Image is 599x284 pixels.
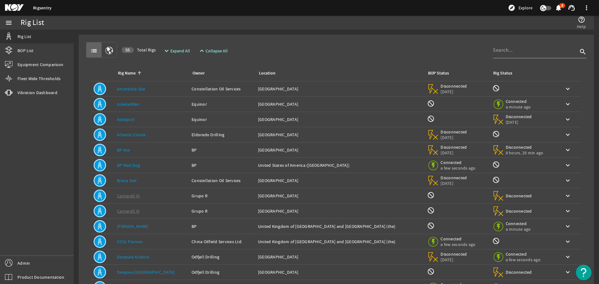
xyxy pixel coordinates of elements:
span: Connected [441,236,475,242]
span: Disconnected [506,269,532,275]
mat-icon: list [90,47,98,55]
div: Location [259,70,275,77]
span: Disconnected [441,83,467,89]
span: Disconnected [506,193,532,199]
span: [DATE] [441,181,467,186]
div: Rig List [21,20,44,26]
div: Rig Name [118,70,136,77]
mat-icon: Rig Monitoring not available for this rig [492,130,500,138]
span: Total Rigs [122,47,156,53]
mat-icon: keyboard_arrow_down [564,161,572,169]
mat-icon: keyboard_arrow_down [564,238,572,245]
mat-icon: vibration [5,89,12,96]
span: Connected [506,251,541,257]
span: Admin [17,260,30,266]
span: Product Documentation [17,274,64,280]
a: BP Mad Dog [117,162,140,168]
button: Expand All [160,45,192,56]
span: [DATE] [441,89,467,94]
a: Amaralina Star [117,86,146,92]
mat-icon: expand_less [198,47,203,55]
mat-icon: notifications [555,4,562,12]
span: a few seconds ago [441,165,475,171]
a: Deepsea Atlantic [117,254,149,260]
div: [GEOGRAPHIC_DATA] [258,86,422,92]
div: United Kingdom of [GEOGRAPHIC_DATA] and [GEOGRAPHIC_DATA] (the) [258,238,422,245]
div: Constellation Oil Services [192,177,253,184]
span: Connected [441,160,475,165]
div: [GEOGRAPHIC_DATA] [258,193,422,199]
span: Disconnected [441,251,467,257]
a: Cantarell IV [117,208,139,214]
span: Help [577,23,586,30]
span: Connected [506,99,532,104]
div: Owner [192,70,251,77]
div: Constellation Oil Services [192,86,253,92]
span: Connected [506,221,532,226]
span: Vibration Dashboard [17,89,57,96]
a: Brava Star [117,178,137,183]
a: Askepott [117,117,134,122]
div: United States of America ([GEOGRAPHIC_DATA]) [258,162,422,168]
mat-icon: help_outline [578,16,585,23]
span: Disconnected [506,114,532,119]
span: a minute ago [506,226,532,232]
mat-icon: keyboard_arrow_down [564,146,572,154]
mat-icon: Rig Monitoring not available for this rig [492,176,500,184]
a: Askeladden [117,101,140,107]
span: a minute ago [506,104,532,110]
mat-icon: expand_more [163,47,168,55]
mat-icon: keyboard_arrow_down [564,177,572,184]
div: BP [192,223,253,229]
mat-icon: keyboard_arrow_down [564,116,572,123]
span: a few seconds ago [441,242,475,247]
span: [DATE] [441,135,467,140]
div: Location [258,70,420,77]
div: [GEOGRAPHIC_DATA] [258,147,422,153]
div: Grupo R [192,193,253,199]
mat-icon: Rig Monitoring not available for this rig [492,161,500,168]
i: search [579,48,587,55]
div: Eldorado Drilling [192,132,253,138]
mat-icon: BOP Monitoring not available for this rig [427,268,435,275]
mat-icon: support_agent [568,4,575,12]
div: Rig Name [117,70,184,77]
span: Disconnected [506,208,532,214]
div: Odfjell Drilling [192,269,253,275]
div: BOP Status [428,70,449,77]
mat-icon: Rig Monitoring not available for this rig [492,84,500,92]
div: Equinor [192,101,253,107]
div: BP [192,147,253,153]
div: Odfjell Drilling [192,254,253,260]
span: [DATE] [441,150,467,156]
button: more_vert [579,0,594,15]
div: [GEOGRAPHIC_DATA] [258,101,422,107]
span: BOP List [17,47,33,54]
div: BP [192,162,253,168]
mat-icon: keyboard_arrow_down [564,207,572,215]
button: Collapse All [196,45,230,56]
span: Expand All [170,48,190,54]
a: COSL Pioneer [117,239,143,244]
mat-icon: keyboard_arrow_down [564,253,572,261]
div: Equinor [192,116,253,123]
span: Collapse All [206,48,228,54]
button: Explore [505,3,535,13]
mat-icon: BOP Monitoring not available for this rig [427,191,435,199]
span: Fleet Wide Thresholds [17,75,61,82]
mat-icon: BOP Monitoring not available for this rig [427,100,435,107]
mat-icon: keyboard_arrow_down [564,100,572,108]
span: [DATE] [506,119,532,125]
mat-icon: keyboard_arrow_down [564,223,572,230]
div: Grupo R [192,208,253,214]
div: [GEOGRAPHIC_DATA] [258,208,422,214]
span: 8 hours, 29 min ago [506,150,543,156]
a: Cantarell III [117,193,140,199]
mat-icon: BOP Monitoring not available for this rig [427,222,435,229]
div: China Oilfield Services Ltd. [192,238,253,245]
a: Rigsentry [33,5,51,11]
span: Disconnected [441,144,467,150]
span: a few seconds ago [506,257,541,262]
mat-icon: explore [508,4,515,12]
mat-icon: BOP Monitoring not available for this rig [427,207,435,214]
